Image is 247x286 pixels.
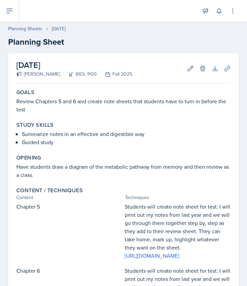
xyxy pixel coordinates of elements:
[16,194,122,201] div: Content
[52,25,65,32] div: [DATE]
[8,25,42,32] a: Planning Sheets
[16,59,132,71] h2: [DATE]
[16,163,231,179] p: Have students draw a diagram of the metabolic pathway from memory and then review as a class.
[60,71,97,78] div: BIOL 1100
[16,154,41,161] label: Opening
[97,71,132,78] div: Fall 2025
[125,252,179,259] a: [URL][DOMAIN_NAME]
[16,97,231,114] p: Review Chapters 5 and 6 and create note sheets that students have to turn in before the test
[16,202,122,211] p: Chapter 5
[8,36,239,48] h2: Planning Sheet
[22,130,231,138] p: Summarize notes in an effective and digestible way
[125,202,231,252] p: Students will create note sheet for test. I will print out my notes from last year and we will go...
[16,89,34,96] label: Goals
[16,267,122,275] p: Chapter 6
[125,194,231,201] div: Techniques
[16,187,83,194] label: Content / Techniques
[22,138,231,146] p: Guided study
[16,71,60,78] div: [PERSON_NAME]
[16,122,54,129] label: Study Skills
